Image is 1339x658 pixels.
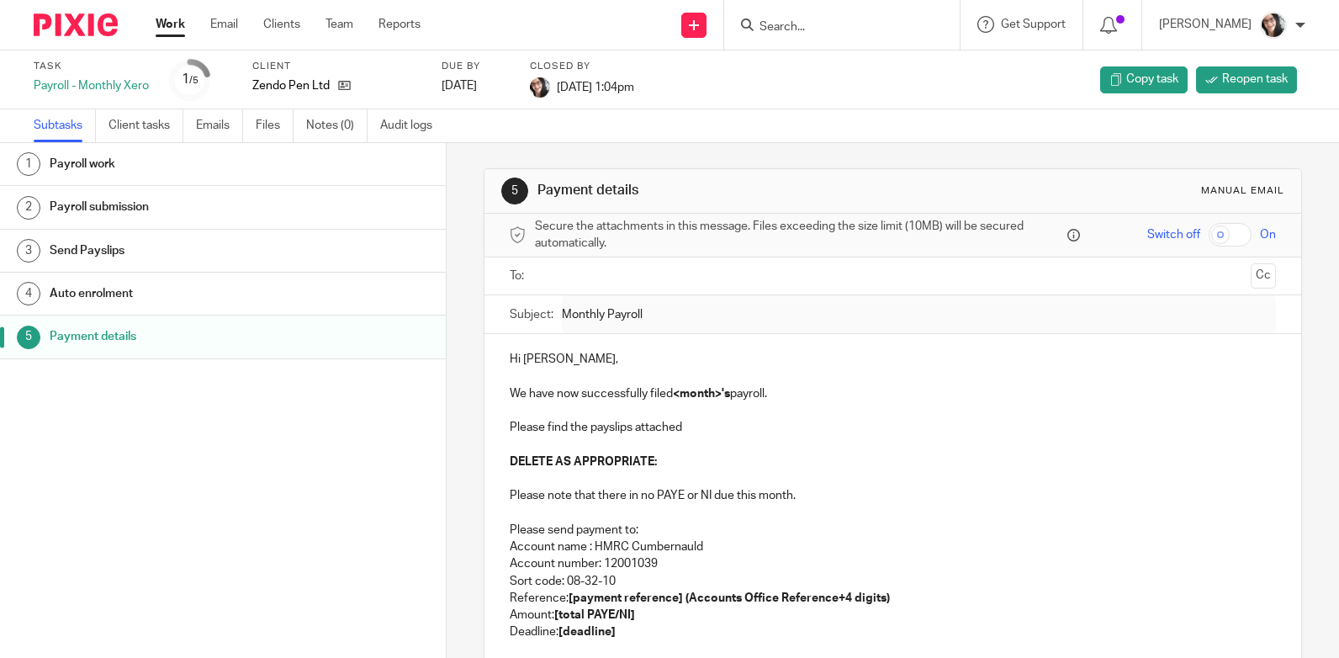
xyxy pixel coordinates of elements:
strong: [deadline] [558,626,616,638]
strong: [total PAYE/NI] [554,609,635,621]
h1: Payment details [50,324,303,349]
p: Amount: [510,607,1276,624]
p: Deadline: [510,624,1276,640]
p: Please find the payslips attached [510,419,1276,436]
label: Subject: [510,306,553,323]
span: [DATE] 1:04pm [557,81,634,93]
a: Subtasks [34,109,96,142]
div: Manual email [1201,184,1284,198]
div: [DATE] [442,77,509,94]
a: Team [325,16,353,33]
label: Client [252,60,421,73]
a: Clients [263,16,300,33]
div: 5 [17,326,40,349]
span: Get Support [1001,19,1066,30]
a: Copy task [1100,66,1188,93]
img: me%20(1).jpg [1260,12,1287,39]
h1: Send Payslips [50,238,303,263]
strong: [payment reference] (Accounts Office Reference+4 digits) [569,592,890,604]
p: Please send payment to: [510,522,1276,539]
div: 5 [501,178,528,204]
div: 1 [182,70,198,89]
span: Reopen task [1222,71,1288,88]
p: [PERSON_NAME] [1159,16,1252,33]
a: Email [210,16,238,33]
div: Payroll - Monthly Xero [34,77,149,94]
strong: <month>'s [673,388,730,400]
span: Copy task [1126,71,1178,88]
label: To: [510,268,528,284]
p: We have now successfully filed payroll. [510,385,1276,402]
a: Reports [378,16,421,33]
p: Account number: 12001039 [510,555,1276,572]
label: Due by [442,60,509,73]
h1: Payroll submission [50,194,303,220]
h1: Auto enrolment [50,281,303,306]
p: Sort code: 08-32-10 [510,573,1276,590]
p: Account name : HMRC Cumbernauld [510,539,1276,555]
img: me%20(1).jpg [530,77,550,98]
label: Task [34,60,149,73]
h1: Payment details [537,182,929,199]
strong: DELETE AS APPROPRIATE: [510,456,657,468]
a: Client tasks [108,109,183,142]
span: Switch off [1147,226,1200,243]
div: 3 [17,239,40,263]
p: Reference: [510,590,1276,607]
a: Work [156,16,185,33]
a: Reopen task [1196,66,1297,93]
input: Search [758,20,909,35]
div: 1 [17,152,40,176]
p: Hi [PERSON_NAME], [510,351,1276,368]
button: Cc [1251,263,1276,289]
small: /5 [189,76,198,85]
a: Audit logs [380,109,445,142]
label: Closed by [530,60,634,73]
h1: Payroll work [50,151,303,177]
span: Secure the attachments in this message. Files exceeding the size limit (10MB) will be secured aut... [535,218,1063,252]
p: Zendo Pen Ltd [252,77,330,94]
div: 4 [17,282,40,305]
div: 2 [17,196,40,220]
a: Files [256,109,294,142]
span: On [1260,226,1276,243]
a: Emails [196,109,243,142]
img: Pixie [34,13,118,36]
p: Please note that there in no PAYE or NI due this month. [510,487,1276,504]
a: Notes (0) [306,109,368,142]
